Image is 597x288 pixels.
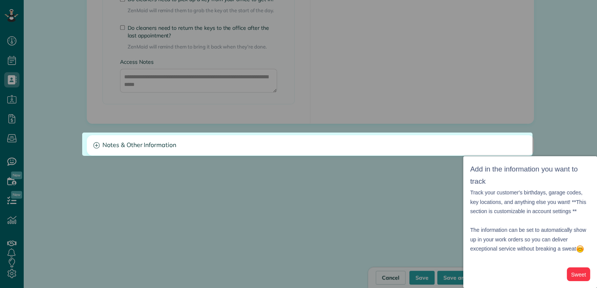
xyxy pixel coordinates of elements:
button: Sweet [567,267,590,282]
div: Add in the information you want to trackTrack your customer&amp;#39;s birthdays, garage codes, ke... [463,156,597,288]
p: Track your customer's birthdays, garage codes, key locations, and anything else you want! **This ... [470,188,590,216]
a: Notes & Other Information [87,136,534,155]
h3: Add in the information you want to track [470,163,590,188]
p: The information can be set to automatically show up in your work orders so you can deliver except... [470,216,590,254]
img: :blush: [576,245,584,253]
